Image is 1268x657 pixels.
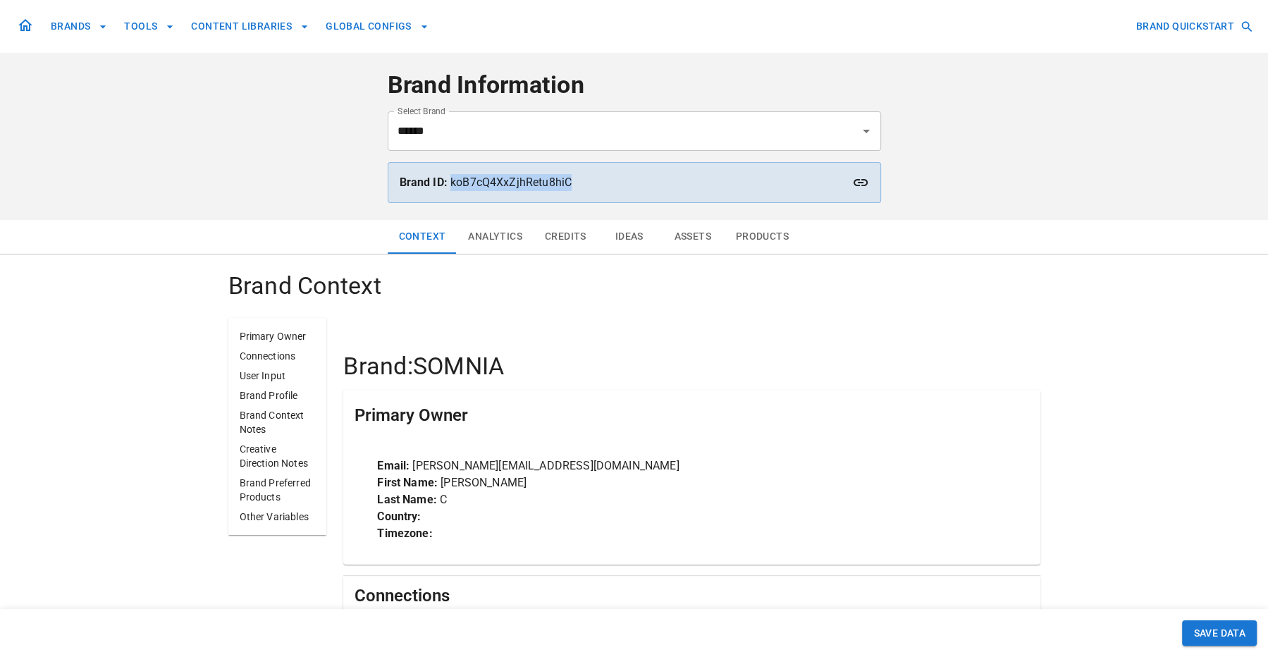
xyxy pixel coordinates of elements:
strong: Timezone: [377,527,432,540]
button: BRANDS [45,13,113,39]
button: Analytics [457,220,534,254]
p: Connections [240,349,316,363]
button: TOOLS [118,13,180,39]
button: Open [856,121,876,141]
p: C [377,491,1006,508]
button: Ideas [598,220,661,254]
p: Brand Preferred Products [240,476,316,504]
button: SAVE DATA [1182,620,1257,646]
label: Select Brand [398,105,445,117]
button: Credits [534,220,598,254]
p: Primary Owner [240,329,316,343]
strong: Email: [377,459,410,472]
button: Assets [661,220,725,254]
strong: Brand ID: [400,176,448,189]
p: [PERSON_NAME][EMAIL_ADDRESS][DOMAIN_NAME] [377,458,1006,474]
p: [PERSON_NAME] [377,474,1006,491]
h5: Primary Owner [355,404,468,426]
strong: Last Name: [377,493,437,506]
h4: Brand Information [388,70,881,100]
button: Products [725,220,800,254]
strong: Country: [377,510,421,523]
button: BRAND QUICKSTART [1131,13,1257,39]
button: CONTENT LIBRARIES [185,13,314,39]
h4: Brand Context [228,271,1040,301]
p: koB7cQ4XxZjhRetu8hiC [400,174,869,191]
strong: First Name: [377,476,438,489]
div: Connections [343,576,1040,615]
p: Brand Profile [240,388,316,403]
div: Primary Owner [343,390,1040,441]
p: Brand Context Notes [240,408,316,436]
button: GLOBAL CONFIGS [320,13,434,39]
h4: Brand: SOMNIA [343,352,1040,381]
h5: Connections [355,584,450,607]
p: Creative Direction Notes [240,442,316,470]
p: User Input [240,369,316,383]
button: Context [388,220,457,254]
p: Other Variables [240,510,316,524]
